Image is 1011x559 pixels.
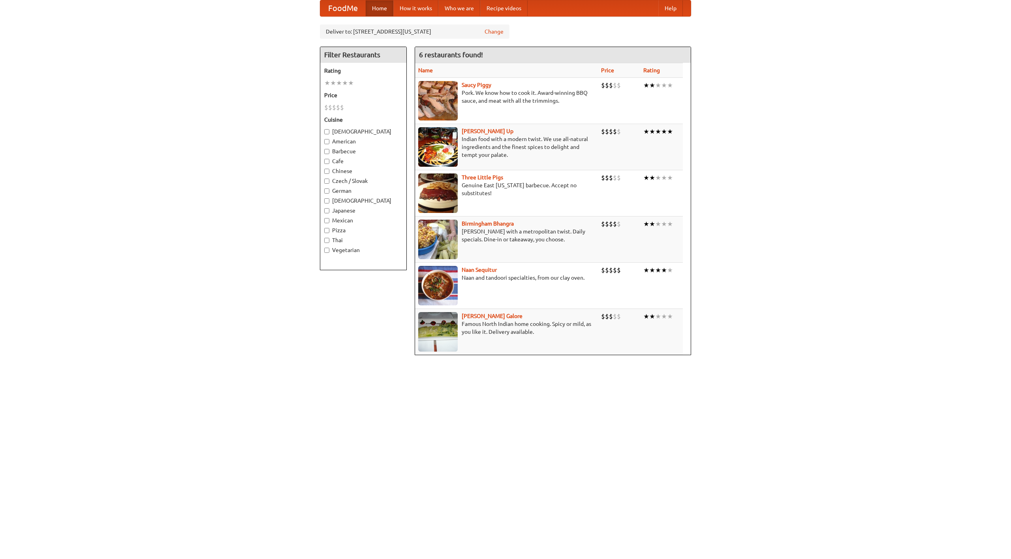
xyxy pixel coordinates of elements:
[348,79,354,87] li: ★
[324,208,329,213] input: Japanese
[617,220,621,228] li: $
[601,220,605,228] li: $
[643,312,649,321] li: ★
[324,238,329,243] input: Thai
[324,226,402,234] label: Pizza
[609,312,613,321] li: $
[336,79,342,87] li: ★
[649,127,655,136] li: ★
[324,147,402,155] label: Barbecue
[324,129,329,134] input: [DEMOGRAPHIC_DATA]
[609,266,613,275] li: $
[324,198,329,203] input: [DEMOGRAPHIC_DATA]
[393,0,438,16] a: How it works
[324,197,402,205] label: [DEMOGRAPHIC_DATA]
[613,173,617,182] li: $
[462,174,503,181] a: Three Little Pigs
[324,179,329,184] input: Czech / Slovak
[418,135,595,159] p: Indian food with a modern twist. We use all-natural ingredients and the finest spices to delight ...
[661,81,667,90] li: ★
[438,0,480,16] a: Who we are
[655,220,661,228] li: ★
[324,167,402,175] label: Chinese
[661,220,667,228] li: ★
[617,81,621,90] li: $
[418,81,458,120] img: saucy.jpg
[462,220,514,227] a: Birmingham Bhangra
[418,220,458,259] img: bhangra.jpg
[643,127,649,136] li: ★
[324,188,329,194] input: German
[661,173,667,182] li: ★
[324,91,402,99] h5: Price
[324,216,402,224] label: Mexican
[661,312,667,321] li: ★
[324,207,402,215] label: Japanese
[643,81,649,90] li: ★
[617,127,621,136] li: $
[418,89,595,105] p: Pork. We know how to cook it. Award-winning BBQ sauce, and meat with all the trimmings.
[418,266,458,305] img: naansequitur.jpg
[324,246,402,254] label: Vegetarian
[366,0,393,16] a: Home
[609,127,613,136] li: $
[340,103,344,112] li: $
[605,173,609,182] li: $
[328,103,332,112] li: $
[320,0,366,16] a: FoodMe
[418,228,595,243] p: [PERSON_NAME] with a metropolitan twist. Daily specials. Dine-in or takeaway, you choose.
[658,0,683,16] a: Help
[617,173,621,182] li: $
[643,266,649,275] li: ★
[643,173,649,182] li: ★
[667,173,673,182] li: ★
[613,81,617,90] li: $
[613,312,617,321] li: $
[649,220,655,228] li: ★
[324,79,330,87] li: ★
[655,312,661,321] li: ★
[617,312,621,321] li: $
[462,128,513,134] a: [PERSON_NAME] Up
[667,127,673,136] li: ★
[649,173,655,182] li: ★
[609,220,613,228] li: $
[613,220,617,228] li: $
[324,248,329,253] input: Vegetarian
[462,82,491,88] b: Saucy Piggy
[324,103,328,112] li: $
[613,266,617,275] li: $
[655,81,661,90] li: ★
[418,173,458,213] img: littlepigs.jpg
[324,187,402,195] label: German
[601,81,605,90] li: $
[667,81,673,90] li: ★
[643,220,649,228] li: ★
[601,312,605,321] li: $
[419,51,483,58] ng-pluralize: 6 restaurants found!
[661,127,667,136] li: ★
[485,28,504,36] a: Change
[324,149,329,154] input: Barbecue
[661,266,667,275] li: ★
[649,312,655,321] li: ★
[324,139,329,144] input: American
[462,313,522,319] a: [PERSON_NAME] Galore
[324,137,402,145] label: American
[462,267,497,273] b: Naan Sequitur
[667,266,673,275] li: ★
[643,67,660,73] a: Rating
[601,173,605,182] li: $
[418,67,433,73] a: Name
[324,169,329,174] input: Chinese
[320,47,406,63] h4: Filter Restaurants
[655,127,661,136] li: ★
[605,81,609,90] li: $
[480,0,528,16] a: Recipe videos
[324,159,329,164] input: Cafe
[601,266,605,275] li: $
